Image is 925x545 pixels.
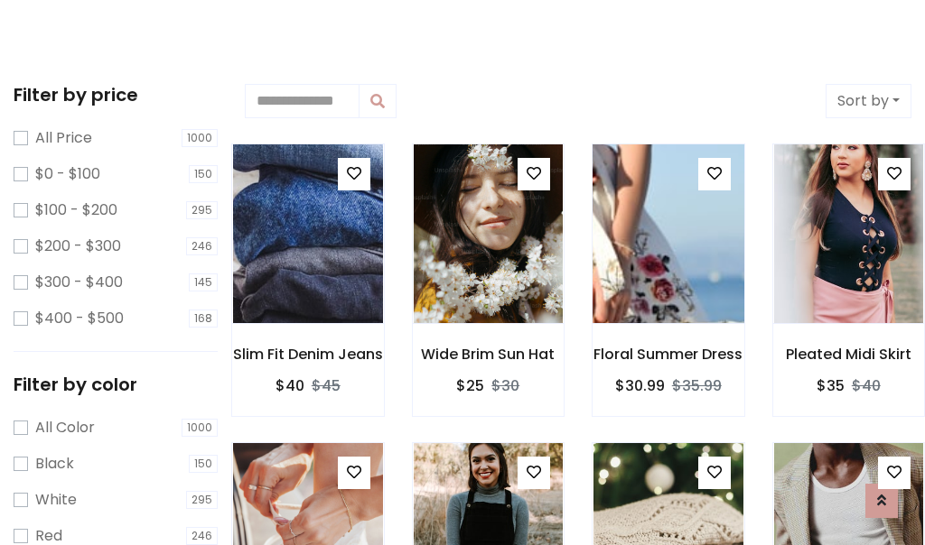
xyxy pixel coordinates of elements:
span: 1000 [182,129,218,147]
span: 295 [186,491,218,509]
span: 246 [186,237,218,255]
label: Black [35,453,74,475]
h6: $25 [456,377,484,394]
span: 295 [186,201,218,219]
h6: Floral Summer Dress [593,346,744,363]
label: $400 - $500 [35,308,124,329]
del: $35.99 [672,375,722,396]
del: $45 [312,375,341,396]
label: All Color [35,417,95,439]
span: 145 [189,273,218,291]
span: 168 [189,309,218,328]
label: $100 - $200 [35,199,117,221]
h6: Slim Fit Denim Jeans [232,346,384,363]
label: $200 - $300 [35,236,121,257]
button: Sort by [826,84,911,118]
del: $30 [491,375,519,396]
del: $40 [852,375,881,396]
label: White [35,489,77,511]
h6: $40 [276,377,304,394]
span: 150 [189,165,218,183]
label: $300 - $400 [35,272,123,293]
label: All Price [35,127,92,149]
h5: Filter by price [14,84,218,106]
h6: $30.99 [615,377,665,394]
span: 150 [189,455,218,473]
h6: $35 [817,377,845,394]
h5: Filter by color [14,374,218,395]
span: 1000 [182,419,218,437]
h6: Pleated Midi Skirt [773,346,925,363]
span: 246 [186,527,218,545]
label: $0 - $100 [35,163,100,185]
h6: Wide Brim Sun Hat [413,346,565,363]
